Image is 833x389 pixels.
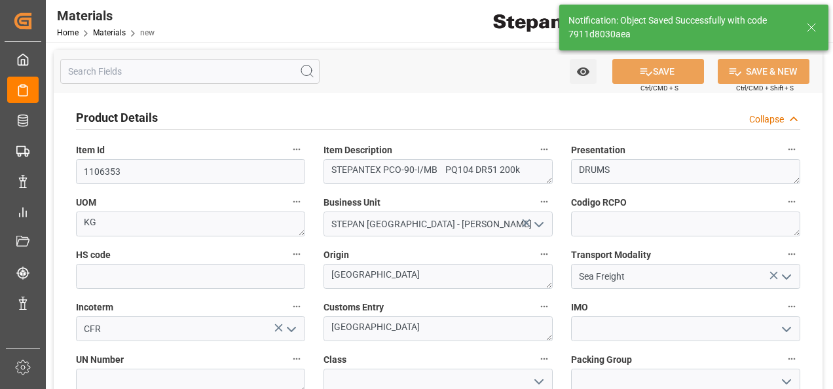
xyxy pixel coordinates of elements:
[718,59,809,84] button: SAVE & NEW
[749,113,784,126] div: Collapse
[571,196,627,210] span: Codigo RCPO
[776,319,796,339] button: open menu
[57,28,79,37] a: Home
[76,316,305,341] input: Type to search/select
[571,301,588,314] span: IMO
[571,264,800,289] input: Type to search/select
[783,141,800,158] button: Presentation
[536,350,553,367] button: Class
[571,159,800,184] textarea: DRUMS
[324,301,384,314] span: Customs Entry
[571,353,632,367] span: Packing Group
[288,350,305,367] button: UN Number
[324,212,553,236] input: Type to search/select
[324,353,346,367] span: Class
[60,59,320,84] input: Search Fields
[76,143,105,157] span: Item Id
[783,298,800,315] button: IMO
[783,193,800,210] button: Codigo RCPO
[288,193,305,210] button: UOM
[528,214,548,234] button: open menu
[783,246,800,263] button: Transport Modality
[324,143,392,157] span: Item Description
[324,248,349,262] span: Origin
[493,10,589,33] img: Stepan_Company_logo.svg.png_1713531530.png
[93,28,126,37] a: Materials
[76,212,305,236] textarea: KG
[568,14,794,41] div: Notification: Object Saved Successfully with code 7911d8030aea
[612,59,704,84] button: SAVE
[76,109,158,126] h2: Product Details
[571,143,625,157] span: Presentation
[324,316,553,341] textarea: [GEOGRAPHIC_DATA]
[76,301,113,314] span: Incoterm
[76,353,124,367] span: UN Number
[570,59,597,84] button: open menu
[776,267,796,287] button: open menu
[288,141,305,158] button: Item Id
[76,196,96,210] span: UOM
[536,298,553,315] button: Customs Entry
[288,246,305,263] button: HS code
[57,6,155,26] div: Materials
[324,196,380,210] span: Business Unit
[571,248,651,262] span: Transport Modality
[536,246,553,263] button: Origin
[324,159,553,184] textarea: STEPANTEX PCO-90-I/MB PQ104 DR51 200k
[281,319,301,339] button: open menu
[324,264,553,289] textarea: [GEOGRAPHIC_DATA]
[640,83,678,93] span: Ctrl/CMD + S
[288,298,305,315] button: Incoterm
[76,248,111,262] span: HS code
[536,193,553,210] button: Business Unit
[536,141,553,158] button: Item Description
[783,350,800,367] button: Packing Group
[736,83,794,93] span: Ctrl/CMD + Shift + S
